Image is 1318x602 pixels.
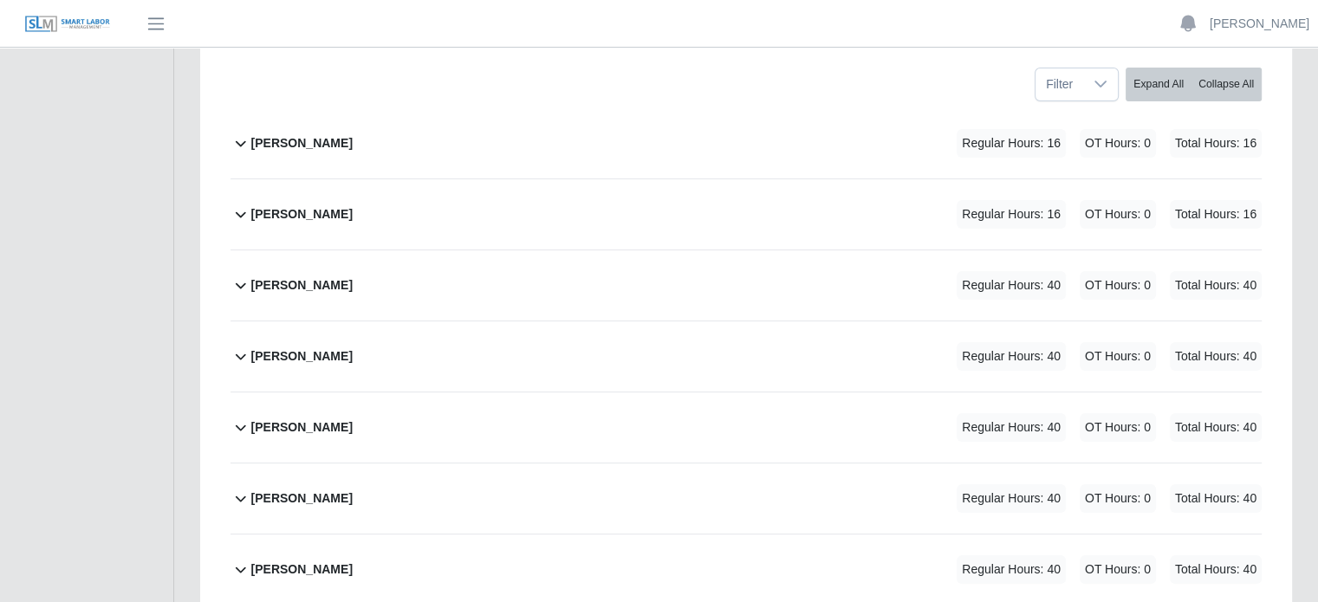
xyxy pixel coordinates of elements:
[251,276,353,295] b: [PERSON_NAME]
[230,321,1262,392] button: [PERSON_NAME] Regular Hours: 40 OT Hours: 0 Total Hours: 40
[1080,413,1156,442] span: OT Hours: 0
[957,271,1066,300] span: Regular Hours: 40
[1126,68,1191,101] button: Expand All
[1170,129,1262,158] span: Total Hours: 16
[1170,555,1262,584] span: Total Hours: 40
[1080,271,1156,300] span: OT Hours: 0
[251,134,353,152] b: [PERSON_NAME]
[957,200,1066,229] span: Regular Hours: 16
[1170,413,1262,442] span: Total Hours: 40
[251,347,353,366] b: [PERSON_NAME]
[1126,68,1262,101] div: bulk actions
[251,489,353,508] b: [PERSON_NAME]
[230,108,1262,178] button: [PERSON_NAME] Regular Hours: 16 OT Hours: 0 Total Hours: 16
[230,250,1262,320] button: [PERSON_NAME] Regular Hours: 40 OT Hours: 0 Total Hours: 40
[1080,342,1156,371] span: OT Hours: 0
[1036,68,1083,100] span: Filter
[1170,271,1262,300] span: Total Hours: 40
[251,418,353,437] b: [PERSON_NAME]
[1170,200,1262,229] span: Total Hours: 16
[957,484,1066,513] span: Regular Hours: 40
[1080,200,1156,229] span: OT Hours: 0
[1080,129,1156,158] span: OT Hours: 0
[957,129,1066,158] span: Regular Hours: 16
[957,413,1066,442] span: Regular Hours: 40
[230,179,1262,249] button: [PERSON_NAME] Regular Hours: 16 OT Hours: 0 Total Hours: 16
[230,392,1262,463] button: [PERSON_NAME] Regular Hours: 40 OT Hours: 0 Total Hours: 40
[1170,342,1262,371] span: Total Hours: 40
[24,15,111,34] img: SLM Logo
[957,555,1066,584] span: Regular Hours: 40
[1080,555,1156,584] span: OT Hours: 0
[1170,484,1262,513] span: Total Hours: 40
[1191,68,1262,101] button: Collapse All
[230,463,1262,534] button: [PERSON_NAME] Regular Hours: 40 OT Hours: 0 Total Hours: 40
[251,205,353,223] b: [PERSON_NAME]
[1080,484,1156,513] span: OT Hours: 0
[957,342,1066,371] span: Regular Hours: 40
[1210,15,1309,33] a: [PERSON_NAME]
[251,560,353,579] b: [PERSON_NAME]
